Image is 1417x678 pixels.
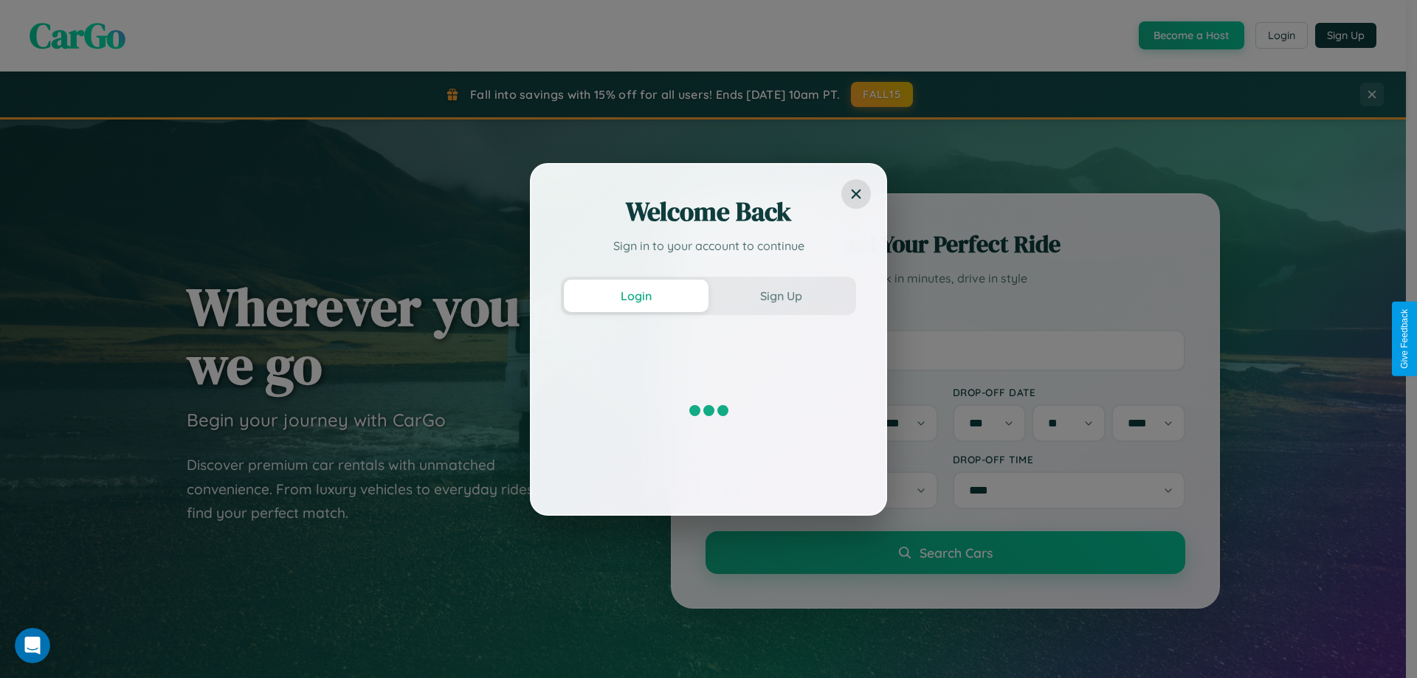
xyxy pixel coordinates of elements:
h2: Welcome Back [561,194,856,229]
button: Sign Up [708,280,853,312]
iframe: Intercom live chat [15,628,50,663]
button: Login [564,280,708,312]
div: Give Feedback [1399,309,1410,369]
p: Sign in to your account to continue [561,237,856,255]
